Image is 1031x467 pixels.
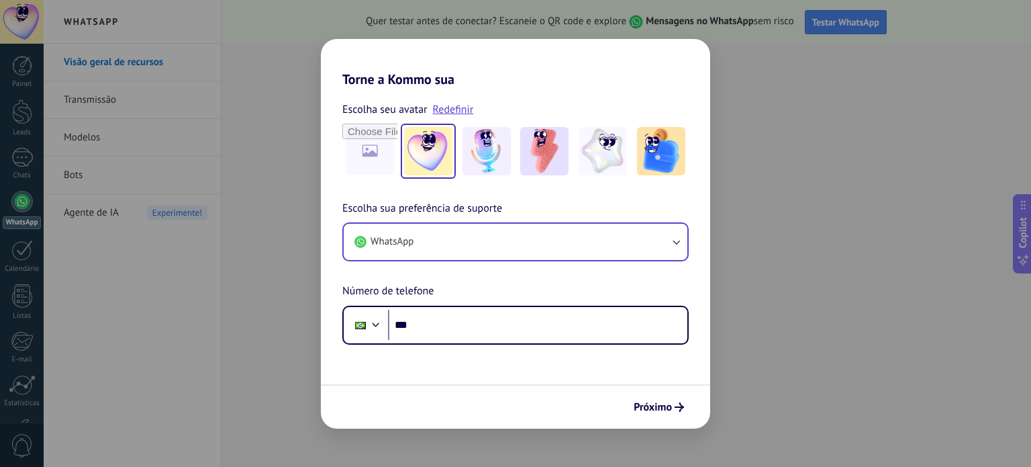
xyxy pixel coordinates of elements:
[344,224,687,260] button: WhatsApp
[628,396,690,419] button: Próximo
[634,402,672,412] span: Próximo
[520,127,569,175] img: -3.jpeg
[462,127,511,175] img: -2.jpeg
[342,101,428,118] span: Escolha seu avatar
[342,283,434,300] span: Número de telefone
[321,39,710,87] h2: Torne a Kommo sua
[342,200,502,218] span: Escolha sua preferência de suporte
[371,235,413,249] span: WhatsApp
[637,127,685,175] img: -5.jpeg
[348,311,373,339] div: Brazil: + 55
[579,127,627,175] img: -4.jpeg
[433,103,474,116] a: Redefinir
[404,127,452,175] img: -1.jpeg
